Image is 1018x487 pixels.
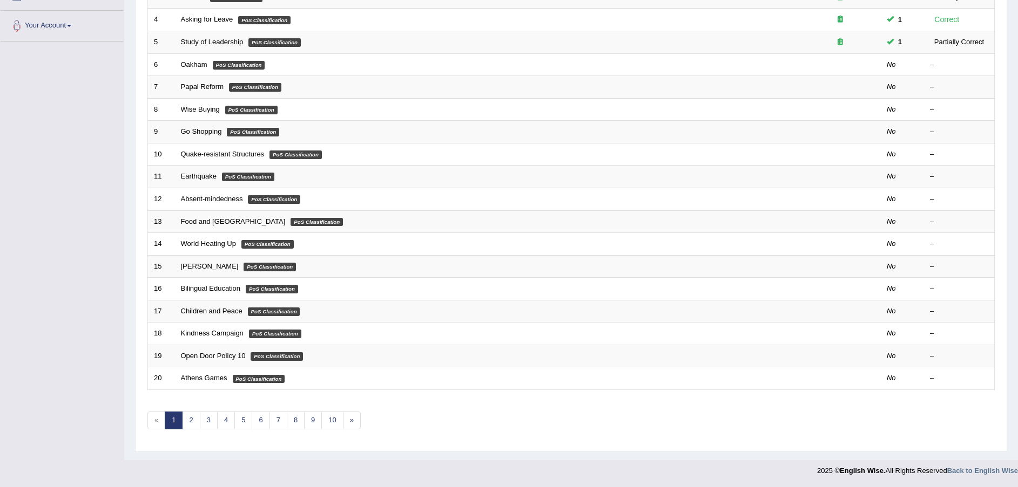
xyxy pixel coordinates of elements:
[181,284,241,292] a: Bilingual Education
[148,210,175,233] td: 13
[200,411,218,429] a: 3
[887,105,896,113] em: No
[1,11,124,38] a: Your Account
[181,239,236,248] a: World Heating Up
[251,352,303,361] em: PoS Classification
[894,14,906,25] span: You can still take this question
[182,411,200,429] a: 2
[930,373,988,383] div: –
[248,195,300,204] em: PoS Classification
[930,262,988,272] div: –
[930,82,988,92] div: –
[181,262,239,270] a: [PERSON_NAME]
[887,239,896,248] em: No
[234,411,252,429] a: 5
[887,329,896,337] em: No
[887,217,896,225] em: No
[887,195,896,203] em: No
[887,127,896,135] em: No
[148,323,175,345] td: 18
[248,307,300,316] em: PoS Classification
[887,83,896,91] em: No
[148,345,175,367] td: 19
[148,9,175,31] td: 4
[806,15,875,25] div: Exam occurring question
[148,31,175,54] td: 5
[887,262,896,270] em: No
[304,411,322,429] a: 9
[930,284,988,294] div: –
[930,194,988,204] div: –
[887,150,896,158] em: No
[147,411,165,429] span: «
[225,106,278,114] em: PoS Classification
[229,83,281,92] em: PoS Classification
[887,60,896,68] em: No
[148,98,175,121] td: 8
[181,38,244,46] a: Study of Leadership
[249,330,301,338] em: PoS Classification
[287,411,305,429] a: 8
[165,411,183,429] a: 1
[181,105,220,113] a: Wise Buying
[246,285,298,293] em: PoS Classification
[930,239,988,249] div: –
[181,374,227,382] a: Athens Games
[930,172,988,182] div: –
[248,38,301,47] em: PoS Classification
[817,460,1018,476] div: 2025 © All Rights Reserved
[181,150,265,158] a: Quake-resistant Structures
[930,149,988,160] div: –
[148,143,175,166] td: 10
[181,329,244,337] a: Kindness Campaign
[291,218,343,227] em: PoS Classification
[148,255,175,278] td: 15
[181,127,222,135] a: Go Shopping
[148,76,175,99] td: 7
[148,53,175,76] td: 6
[269,411,287,429] a: 7
[887,307,896,315] em: No
[269,150,322,159] em: PoS Classification
[148,367,175,390] td: 20
[181,307,242,315] a: Children and Peace
[222,173,274,181] em: PoS Classification
[321,411,343,429] a: 10
[148,278,175,300] td: 16
[181,195,243,203] a: Absent-mindedness
[181,352,246,360] a: Open Door Policy 10
[148,300,175,323] td: 17
[244,263,296,271] em: PoS Classification
[930,306,988,317] div: –
[227,128,279,136] em: PoS Classification
[233,375,285,383] em: PoS Classification
[930,351,988,361] div: –
[181,217,286,225] a: Food and [GEOGRAPHIC_DATA]
[148,166,175,188] td: 11
[241,240,294,249] em: PoS Classification
[887,172,896,180] em: No
[840,467,885,475] strong: English Wise.
[181,60,207,68] a: Oakham
[343,411,361,429] a: »
[148,121,175,143] td: 9
[930,36,988,47] div: Partially Correct
[181,83,224,91] a: Papal Reform
[181,15,233,23] a: Asking for Leave
[887,374,896,382] em: No
[947,467,1018,475] a: Back to English Wise
[930,13,964,26] div: Correct
[213,61,265,70] em: PoS Classification
[930,127,988,137] div: –
[238,16,291,25] em: PoS Classification
[252,411,269,429] a: 6
[887,284,896,292] em: No
[930,217,988,227] div: –
[806,37,875,47] div: Exam occurring question
[887,352,896,360] em: No
[148,188,175,210] td: 12
[930,105,988,115] div: –
[894,36,906,47] span: You can still take this question
[930,60,988,70] div: –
